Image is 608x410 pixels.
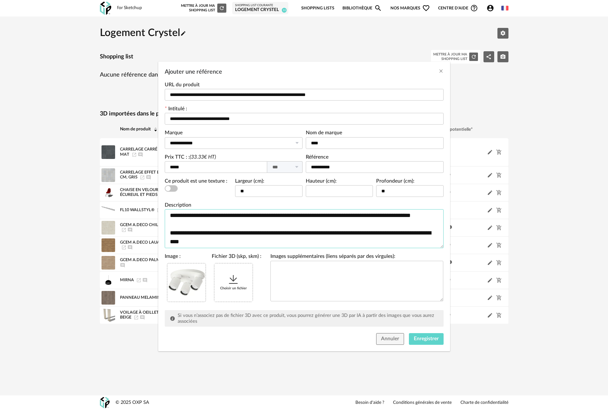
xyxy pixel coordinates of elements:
[414,336,439,341] span: Enregistrer
[165,254,181,260] label: Image :
[165,69,222,75] span: Ajouter une référence
[235,179,264,185] label: Largeur (cm):
[158,62,450,351] div: Ajouter une référence
[376,179,414,185] label: Profondeur (cm):
[190,154,216,160] i: (33.33€ HT)
[306,179,337,185] label: Hauteur (cm):
[306,130,342,137] label: Nom de marque
[270,254,395,260] label: Images supplémentaires (liens séparés par des virgules):
[178,313,434,324] span: Si vous n’associez pas de fichier 3D avec ce produit, vous pourrez générer une 3D par IA à partir...
[165,130,183,137] label: Marque
[438,68,444,75] button: Close
[165,203,191,209] label: Description
[165,106,187,113] label: Intitulé :
[376,333,404,345] button: Annuler
[165,179,227,185] label: Ce produit est une texture :
[212,254,261,260] label: Fichier 3D (skp, skm) :
[165,82,200,89] label: URL du produit
[409,333,444,345] button: Enregistrer
[214,263,253,302] div: Choisir un fichier
[165,154,216,160] label: Prix TTC : :
[381,336,399,341] span: Annuler
[306,155,328,161] label: Référence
